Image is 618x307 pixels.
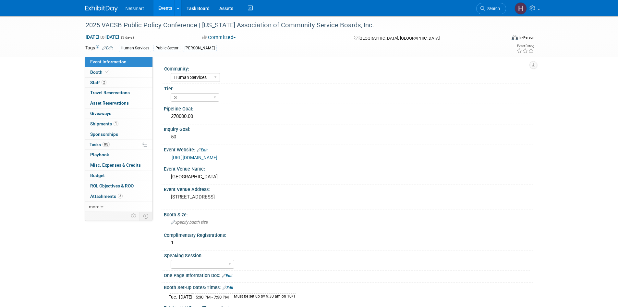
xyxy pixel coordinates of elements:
[90,152,109,157] span: Playbook
[358,36,440,41] span: [GEOGRAPHIC_DATA], [GEOGRAPHIC_DATA]
[169,238,528,248] div: 1
[164,145,533,153] div: Event Website:
[515,2,527,15] img: Hannah Norsworthy
[90,132,118,137] span: Sponsorships
[164,84,530,92] div: Tier:
[164,283,533,291] div: Booth Set-up Dates/Times:
[85,150,152,160] a: Playbook
[85,202,152,212] a: more
[512,35,518,40] img: Format-Inperson.png
[85,191,152,201] a: Attachments3
[105,70,109,74] i: Booth reservation complete
[90,162,141,168] span: Misc. Expenses & Credits
[516,45,534,48] div: Event Rating
[90,173,105,178] span: Budget
[164,164,533,172] div: Event Venue Name:
[90,194,123,199] span: Attachments
[85,6,118,12] img: ExhibitDay
[164,251,530,259] div: Speaking Session:
[85,129,152,139] a: Sponsorships
[90,59,127,64] span: Event Information
[85,67,152,77] a: Booth
[85,160,152,170] a: Misc. Expenses & Credits
[85,119,152,129] a: Shipments1
[171,220,208,225] span: Specify booth size
[126,6,144,11] span: Netsmart
[85,88,152,98] a: Travel Reservations
[90,70,110,75] span: Booth
[85,45,113,52] td: Tags
[200,34,238,41] button: Committed
[171,194,310,200] pre: [STREET_ADDRESS]
[85,78,152,88] a: Staff2
[183,45,217,52] div: [PERSON_NAME]
[172,155,217,160] a: [URL][DOMAIN_NAME]
[164,185,533,193] div: Event Venue Address:
[85,57,152,67] a: Event Information
[85,109,152,119] a: Giveaways
[196,295,229,300] span: 5:30 PM - 7:30 PM
[468,34,535,44] div: Event Format
[103,142,110,147] span: 0%
[169,111,528,122] div: 270000.00
[139,212,152,220] td: Toggle Event Tabs
[85,34,119,40] span: [DATE] [DATE]
[476,3,506,14] a: Search
[118,194,123,198] span: 3
[114,121,118,126] span: 1
[85,171,152,181] a: Budget
[119,45,151,52] div: Human Services
[223,286,233,290] a: Edit
[230,294,296,301] td: Must be set up by 9:30 am on 10/1
[164,64,530,72] div: Community:
[90,111,111,116] span: Giveaways
[164,210,533,218] div: Booth Size:
[120,35,134,40] span: (3 days)
[169,294,179,301] td: Tue.
[90,100,129,106] span: Asset Reservations
[197,148,208,152] a: Edit
[169,172,528,182] div: [GEOGRAPHIC_DATA]
[485,6,500,11] span: Search
[90,90,130,95] span: Travel Reservations
[85,181,152,191] a: ROI, Objectives & ROO
[519,35,534,40] div: In-Person
[90,142,110,147] span: Tasks
[179,294,192,301] td: [DATE]
[102,80,106,85] span: 2
[83,19,496,31] div: 2025 VACSB Public Policy Conference | [US_STATE] Association of Community Service Boards, Inc.
[89,204,99,209] span: more
[85,140,152,150] a: Tasks0%
[102,46,113,50] a: Edit
[169,132,528,142] div: 50
[85,98,152,108] a: Asset Reservations
[99,34,105,40] span: to
[90,183,134,188] span: ROI, Objectives & ROO
[153,45,180,52] div: Public Sector
[164,230,533,238] div: Complimentary Registrations:
[90,80,106,85] span: Staff
[164,104,533,112] div: Pipeline Goal:
[222,274,233,278] a: Edit
[90,121,118,126] span: Shipments
[164,124,533,133] div: Inquiry Goal:
[164,271,533,279] div: One Page Information Doc:
[128,212,139,220] td: Personalize Event Tab Strip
